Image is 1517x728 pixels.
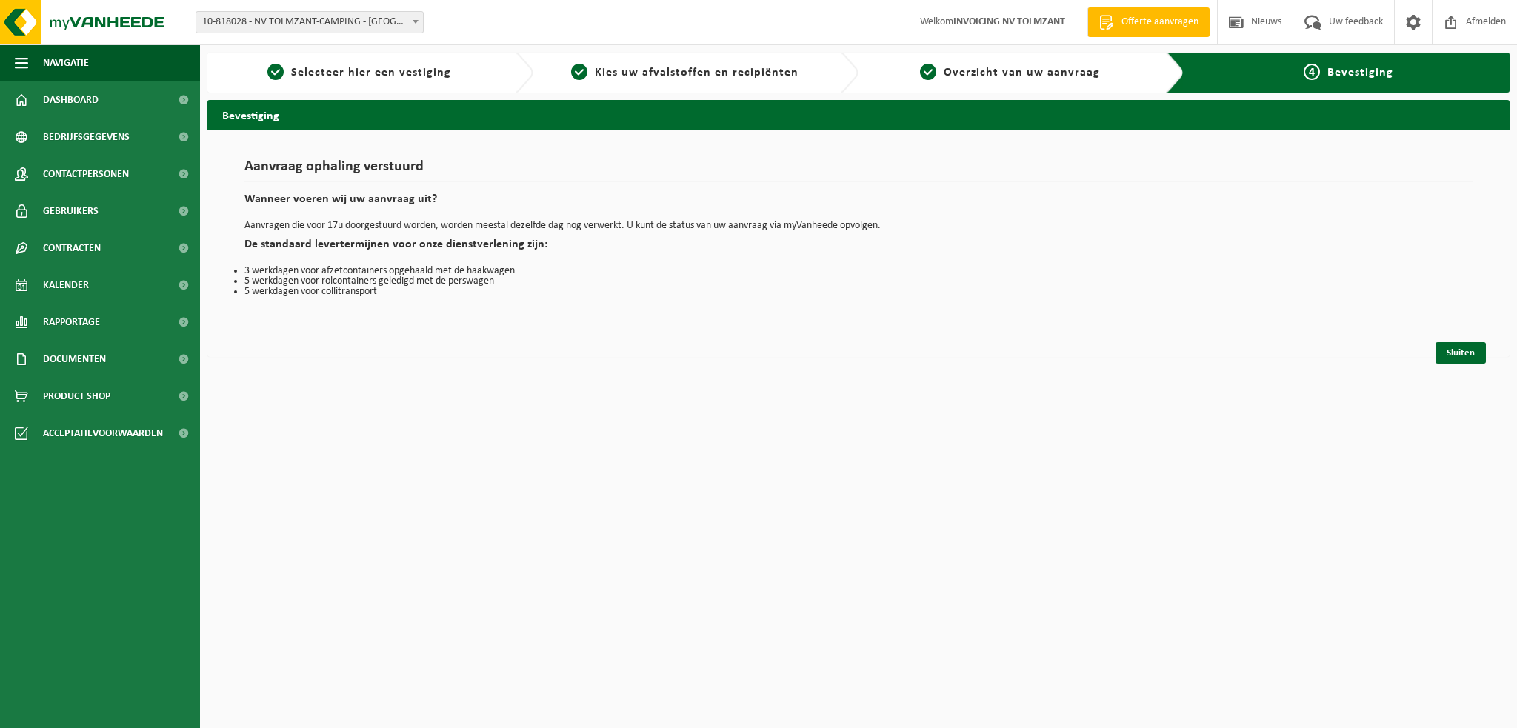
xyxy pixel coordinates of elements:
[244,238,1473,258] h2: De standaard levertermijnen voor onze dienstverlening zijn:
[944,67,1100,79] span: Overzicht van uw aanvraag
[1087,7,1210,37] a: Offerte aanvragen
[43,230,101,267] span: Contracten
[43,415,163,452] span: Acceptatievoorwaarden
[267,64,284,80] span: 1
[1436,342,1486,364] a: Sluiten
[291,67,451,79] span: Selecteer hier een vestiging
[244,221,1473,231] p: Aanvragen die voor 17u doorgestuurd worden, worden meestal dezelfde dag nog verwerkt. U kunt de s...
[1327,67,1393,79] span: Bevestiging
[207,100,1510,129] h2: Bevestiging
[866,64,1155,81] a: 3Overzicht van uw aanvraag
[244,287,1473,297] li: 5 werkdagen voor collitransport
[541,64,830,81] a: 2Kies uw afvalstoffen en recipiënten
[215,64,504,81] a: 1Selecteer hier een vestiging
[1304,64,1320,80] span: 4
[244,276,1473,287] li: 5 werkdagen voor rolcontainers geledigd met de perswagen
[43,378,110,415] span: Product Shop
[43,193,99,230] span: Gebruikers
[196,12,423,33] span: 10-818028 - NV TOLMZANT-CAMPING - DE HAAN
[43,267,89,304] span: Kalender
[43,81,99,118] span: Dashboard
[43,118,130,156] span: Bedrijfsgegevens
[595,67,798,79] span: Kies uw afvalstoffen en recipiënten
[1118,15,1202,30] span: Offerte aanvragen
[196,11,424,33] span: 10-818028 - NV TOLMZANT-CAMPING - DE HAAN
[43,156,129,193] span: Contactpersonen
[244,266,1473,276] li: 3 werkdagen voor afzetcontainers opgehaald met de haakwagen
[953,16,1065,27] strong: INVOICING NV TOLMZANT
[920,64,936,80] span: 3
[43,44,89,81] span: Navigatie
[43,341,106,378] span: Documenten
[244,159,1473,182] h1: Aanvraag ophaling verstuurd
[43,304,100,341] span: Rapportage
[244,193,1473,213] h2: Wanneer voeren wij uw aanvraag uit?
[571,64,587,80] span: 2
